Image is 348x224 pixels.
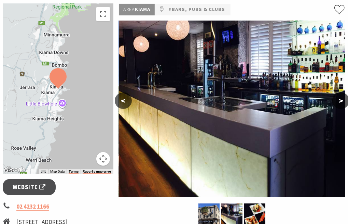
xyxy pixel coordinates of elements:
button: Toggle fullscreen view [96,7,110,21]
span: Website [13,183,45,192]
button: < [115,92,132,109]
a: Website [3,179,56,195]
a: Report a map error [83,170,111,174]
span: Area [123,6,135,12]
button: Map camera controls [96,152,110,166]
a: Open this area in Google Maps (opens a new window) [4,165,27,174]
button: Keyboard shortcuts [41,169,46,174]
button: Map Data [50,169,65,174]
a: #Bars, Pubs & Clubs [168,5,225,14]
p: Kiama [119,4,155,15]
a: 02 4232 1166 [16,203,49,211]
img: Google [4,165,27,174]
a: Terms (opens in new tab) [69,170,79,174]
